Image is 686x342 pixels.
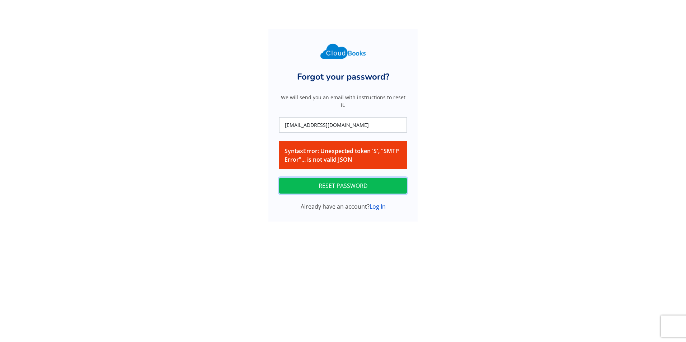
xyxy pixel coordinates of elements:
button: RESET PASSWORD [279,178,407,194]
a: Log In [370,203,386,210]
small: We will send you an email with instructions to reset it. [275,94,411,109]
h2: Forgot your password? [275,72,411,82]
div: SyntaxError: Unexpected token 'S', "SMTP Error"... is not valid JSON [279,141,407,169]
img: Cloudbooks Logo [316,39,370,63]
input: Email [279,117,407,133]
div: Already have an account? [275,202,411,211]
